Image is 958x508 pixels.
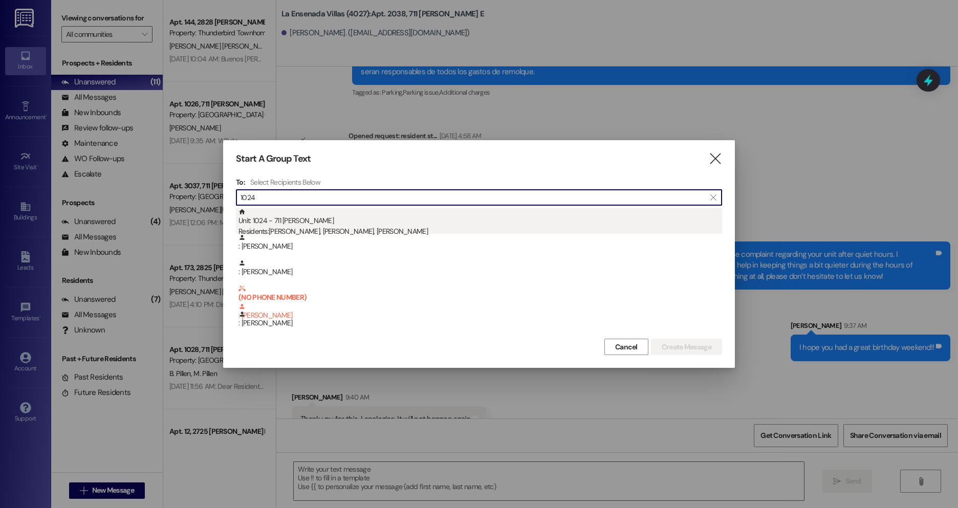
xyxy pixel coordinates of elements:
[241,190,705,205] input: Search for any contact or apartment
[236,311,722,336] div: : [PERSON_NAME]
[662,342,711,352] span: Create Message
[710,193,716,202] i: 
[651,339,722,355] button: Create Message
[615,342,638,352] span: Cancel
[236,178,245,187] h3: To:
[236,285,722,311] div: (NO PHONE NUMBER) : [PERSON_NAME]
[705,190,722,205] button: Clear text
[238,311,722,328] div: : [PERSON_NAME]
[238,234,722,252] div: : [PERSON_NAME]
[708,153,722,164] i: 
[236,153,311,165] h3: Start A Group Text
[238,208,722,237] div: Unit: 1024 - 711 [PERSON_NAME]
[236,234,722,259] div: : [PERSON_NAME]
[236,208,722,234] div: Unit: 1024 - 711 [PERSON_NAME]Residents:[PERSON_NAME], [PERSON_NAME], [PERSON_NAME]
[238,285,722,302] b: (NO PHONE NUMBER)
[604,339,648,355] button: Cancel
[250,178,320,187] h4: Select Recipients Below
[238,226,722,237] div: Residents: [PERSON_NAME], [PERSON_NAME], [PERSON_NAME]
[238,259,722,277] div: : [PERSON_NAME]
[236,259,722,285] div: : [PERSON_NAME]
[238,285,722,321] div: : [PERSON_NAME]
